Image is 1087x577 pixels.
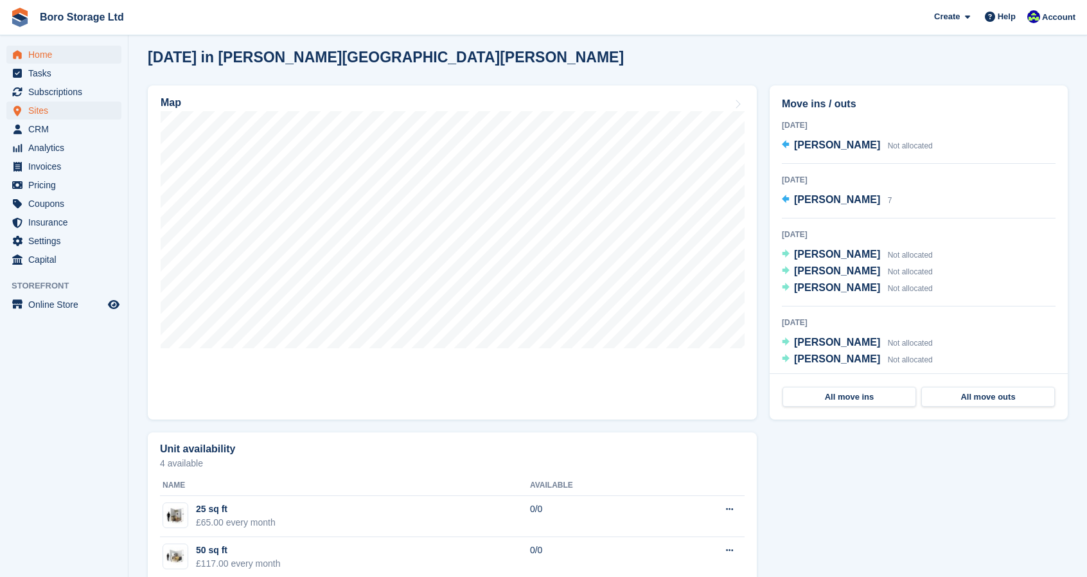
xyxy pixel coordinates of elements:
span: Not allocated [888,141,933,150]
div: [DATE] [782,317,1056,328]
span: Analytics [28,139,105,157]
div: £65.00 every month [196,516,276,529]
h2: [DATE] in [PERSON_NAME][GEOGRAPHIC_DATA][PERSON_NAME] [148,49,624,66]
div: £117.00 every month [196,557,281,571]
img: Tobie Hillier [1027,10,1040,23]
th: Name [160,475,530,496]
a: menu [6,139,121,157]
div: 25 sq ft [196,502,276,516]
span: Not allocated [888,251,933,260]
span: Pricing [28,176,105,194]
a: menu [6,102,121,120]
a: menu [6,157,121,175]
span: Coupons [28,195,105,213]
img: 25.jpg [163,506,188,525]
span: [PERSON_NAME] [794,353,880,364]
a: Boro Storage Ltd [35,6,129,28]
a: [PERSON_NAME] Not allocated [782,335,933,351]
a: [PERSON_NAME] 7 [782,192,892,209]
a: [PERSON_NAME] Not allocated [782,138,933,154]
span: Not allocated [888,267,933,276]
a: menu [6,120,121,138]
span: Sites [28,102,105,120]
a: menu [6,232,121,250]
a: menu [6,296,121,314]
span: [PERSON_NAME] [794,139,880,150]
h2: Move ins / outs [782,96,1056,112]
a: menu [6,46,121,64]
a: [PERSON_NAME] Not allocated [782,263,933,280]
span: [PERSON_NAME] [794,265,880,276]
a: [PERSON_NAME] Not allocated [782,280,933,297]
span: Home [28,46,105,64]
span: Account [1042,11,1075,24]
h2: Map [161,97,181,109]
img: 50.jpg [163,547,188,565]
span: Subscriptions [28,83,105,101]
a: Preview store [106,297,121,312]
a: menu [6,195,121,213]
a: All move outs [921,387,1055,407]
span: Help [998,10,1016,23]
a: menu [6,213,121,231]
span: Online Store [28,296,105,314]
a: [PERSON_NAME] Not allocated [782,247,933,263]
span: Not allocated [888,355,933,364]
span: Capital [28,251,105,269]
span: 7 [888,196,892,205]
span: Invoices [28,157,105,175]
div: [DATE] [782,120,1056,131]
a: Map [148,85,757,420]
span: [PERSON_NAME] [794,337,880,348]
a: menu [6,176,121,194]
span: Insurance [28,213,105,231]
a: [PERSON_NAME] Not allocated [782,351,933,368]
img: stora-icon-8386f47178a22dfd0bd8f6a31ec36ba5ce8667c1dd55bd0f319d3a0aa187defe.svg [10,8,30,27]
p: 4 available [160,459,745,468]
span: Settings [28,232,105,250]
span: [PERSON_NAME] [794,194,880,205]
a: menu [6,251,121,269]
th: Available [530,475,662,496]
span: [PERSON_NAME] [794,249,880,260]
span: Not allocated [888,339,933,348]
td: 0/0 [530,496,662,537]
span: Storefront [12,280,128,292]
a: All move ins [782,387,916,407]
span: Not allocated [888,284,933,293]
h2: Unit availability [160,443,235,455]
a: menu [6,64,121,82]
span: Tasks [28,64,105,82]
div: [DATE] [782,229,1056,240]
span: CRM [28,120,105,138]
div: [DATE] [782,174,1056,186]
a: menu [6,83,121,101]
span: Create [934,10,960,23]
span: [PERSON_NAME] [794,282,880,293]
div: 50 sq ft [196,544,281,557]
